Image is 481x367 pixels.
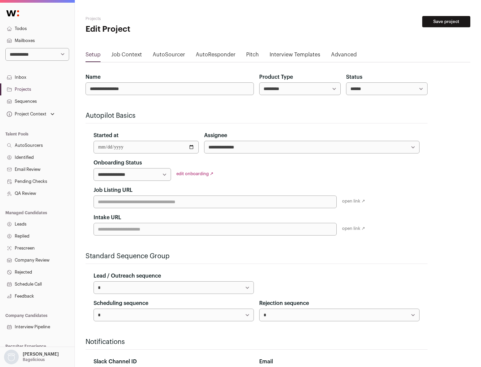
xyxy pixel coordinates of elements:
[86,252,428,261] h2: Standard Sequence Group
[196,51,235,61] a: AutoResponder
[4,350,19,364] img: nopic.png
[270,51,320,61] a: Interview Templates
[94,131,119,139] label: Started at
[94,214,121,222] label: Intake URL
[94,159,142,167] label: Onboarding Status
[153,51,185,61] a: AutoSourcer
[331,51,357,61] a: Advanced
[23,357,45,362] p: Bagelicious
[5,111,46,117] div: Project Context
[94,299,148,307] label: Scheduling sequence
[422,16,470,27] button: Save project
[5,109,56,119] button: Open dropdown
[86,337,428,347] h2: Notifications
[86,24,214,35] h1: Edit Project
[86,16,214,21] h2: Projects
[246,51,259,61] a: Pitch
[259,73,293,81] label: Product Type
[259,299,309,307] label: Rejection sequence
[346,73,362,81] label: Status
[3,7,23,20] img: Wellfound
[86,51,101,61] a: Setup
[94,186,133,194] label: Job Listing URL
[3,350,60,364] button: Open dropdown
[111,51,142,61] a: Job Context
[86,111,428,120] h2: Autopilot Basics
[86,73,101,81] label: Name
[94,358,137,366] label: Slack Channel ID
[259,358,420,366] div: Email
[204,131,227,139] label: Assignee
[176,171,213,176] a: edit onboarding ↗
[23,352,59,357] p: [PERSON_NAME]
[94,272,161,280] label: Lead / Outreach sequence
